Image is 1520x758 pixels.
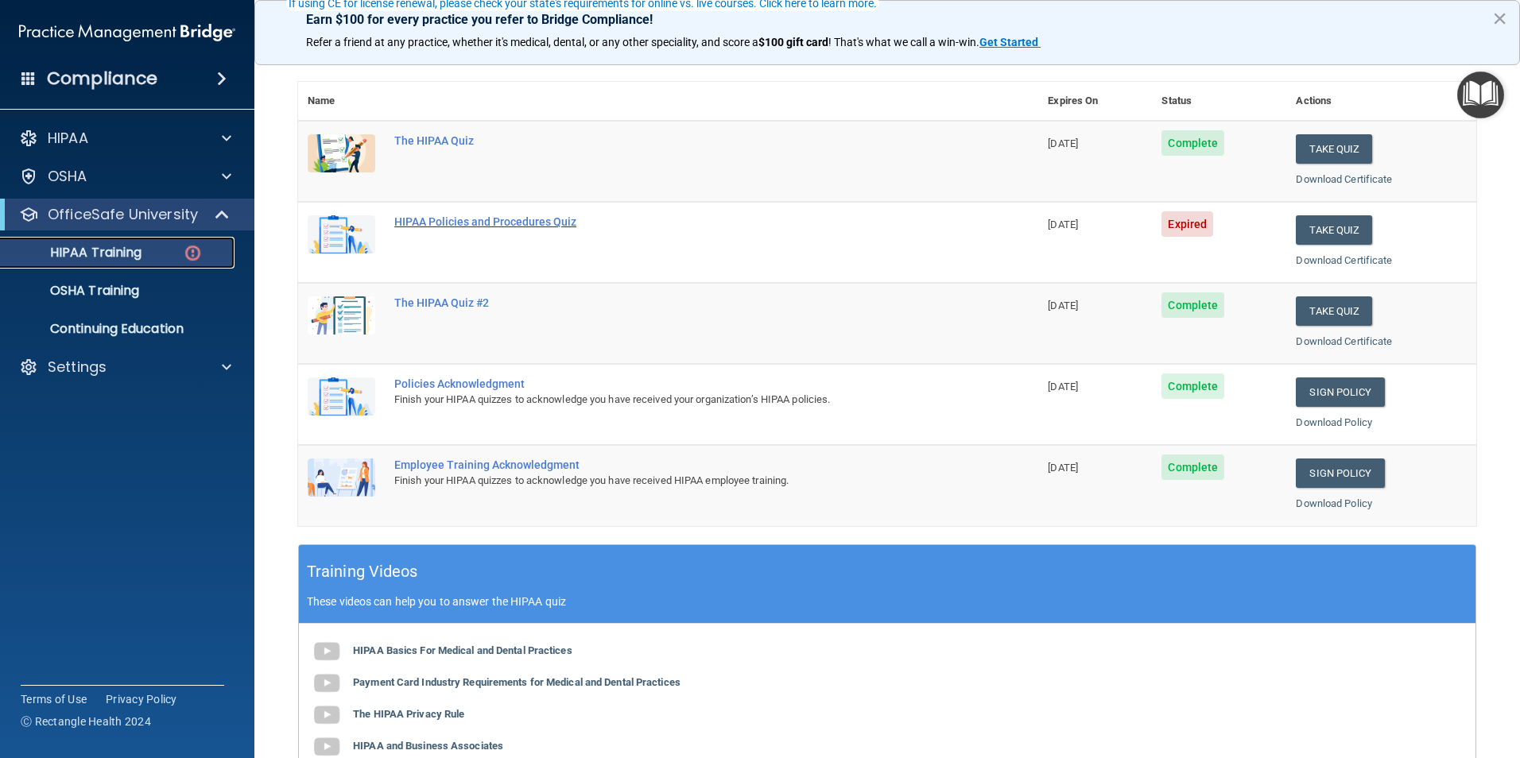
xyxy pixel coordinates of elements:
[828,36,979,48] span: ! That's what we call a win-win.
[307,595,1468,608] p: These videos can help you to answer the HIPAA quiz
[307,558,418,586] h5: Training Videos
[1048,300,1078,311] span: [DATE]
[353,676,681,688] b: Payment Card Industry Requirements for Medical and Dental Practices
[979,36,1041,48] a: Get Started
[1492,6,1507,31] button: Close
[1038,82,1152,121] th: Expires On
[48,205,198,224] p: OfficeSafe University
[306,12,1468,27] p: Earn $100 for every practice you refer to Bridge Compliance!
[394,458,959,471] div: Employee Training Acknowledgment
[394,390,959,409] div: Finish your HIPAA quizzes to acknowledge you have received your organization’s HIPAA policies.
[1296,254,1392,266] a: Download Certificate
[10,283,139,299] p: OSHA Training
[19,129,231,148] a: HIPAA
[48,129,88,148] p: HIPAA
[353,740,503,752] b: HIPAA and Business Associates
[10,245,142,261] p: HIPAA Training
[1161,373,1224,399] span: Complete
[758,36,828,48] strong: $100 gift card
[1152,82,1286,121] th: Status
[21,714,151,729] span: Ⓒ Rectangle Health 2024
[1048,462,1078,474] span: [DATE]
[106,691,177,707] a: Privacy Policy
[394,377,959,390] div: Policies Acknowledgment
[1296,458,1384,488] a: Sign Policy
[10,321,227,337] p: Continuing Education
[353,644,572,656] b: HIPAA Basics For Medical and Dental Practices
[394,296,959,309] div: The HIPAA Quiz #2
[1048,381,1078,393] span: [DATE]
[394,134,959,147] div: The HIPAA Quiz
[1048,219,1078,230] span: [DATE]
[19,17,235,48] img: PMB logo
[353,708,464,720] b: The HIPAA Privacy Rule
[1161,130,1224,156] span: Complete
[1161,454,1224,480] span: Complete
[19,205,231,224] a: OfficeSafe University
[1296,416,1372,428] a: Download Policy
[1296,497,1372,509] a: Download Policy
[1296,296,1372,326] button: Take Quiz
[21,691,87,707] a: Terms of Use
[1048,137,1078,149] span: [DATE]
[183,243,203,263] img: danger-circle.6113f641.png
[311,699,343,731] img: gray_youtube_icon.38fcd6cc.png
[1296,173,1392,185] a: Download Certificate
[1296,134,1372,164] button: Take Quiz
[48,358,107,377] p: Settings
[1296,215,1372,245] button: Take Quiz
[1161,292,1224,318] span: Complete
[48,167,87,186] p: OSHA
[306,36,758,48] span: Refer a friend at any practice, whether it's medical, dental, or any other speciality, and score a
[979,36,1038,48] strong: Get Started
[1296,335,1392,347] a: Download Certificate
[394,215,959,228] div: HIPAA Policies and Procedures Quiz
[1457,72,1504,118] button: Open Resource Center
[19,167,231,186] a: OSHA
[298,82,385,121] th: Name
[1286,82,1476,121] th: Actions
[311,636,343,667] img: gray_youtube_icon.38fcd6cc.png
[311,667,343,699] img: gray_youtube_icon.38fcd6cc.png
[394,471,959,490] div: Finish your HIPAA quizzes to acknowledge you have received HIPAA employee training.
[47,68,157,90] h4: Compliance
[19,358,231,377] a: Settings
[1296,377,1384,407] a: Sign Policy
[1161,211,1213,237] span: Expired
